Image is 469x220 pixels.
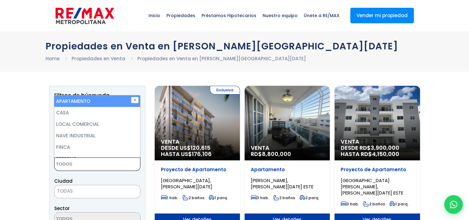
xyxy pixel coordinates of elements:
[251,150,291,158] span: RD$
[183,195,204,200] span: 2 baños
[54,95,140,107] li: APARTAMENTO
[210,86,240,94] span: Exclusiva
[131,97,139,103] button: ✕
[54,185,140,198] span: TODAS
[251,167,324,173] p: Apartamento
[350,8,414,23] a: Vender mi propiedad
[198,6,259,25] span: Préstamos Hipotecarios
[301,6,343,25] span: Únete a RE/MAX
[137,55,306,62] li: Propiedades en Venta en [PERSON_NAME][GEOGRAPHIC_DATA][DATE]
[55,7,114,25] img: remax-metropolitana-logo
[209,195,228,200] span: 1 parq.
[57,188,73,194] span: TODAS
[54,153,140,164] li: TERRENO
[259,6,301,25] span: Nuestro equipo
[72,55,125,62] a: Propiedades en Venta
[163,6,198,25] span: Propiedades
[54,130,140,141] li: NAVE INDUSTRIAL
[54,178,73,184] span: Ciudad
[161,145,234,157] span: DESDE US$
[251,145,324,151] span: Venta
[161,167,234,173] p: Proyecto de Apartamento
[54,92,140,99] h2: Filtros de búsqueda
[363,201,385,207] span: 2 baños
[46,55,60,62] a: Home
[372,150,399,158] span: 4,150,000
[54,141,140,153] li: FINCA
[389,201,409,207] span: 1 parq.
[341,201,359,207] span: 3 hab.
[161,195,178,200] span: 1 hab.
[341,177,403,196] span: [GEOGRAPHIC_DATA][PERSON_NAME], [PERSON_NAME][DATE] ESTE
[341,145,414,157] span: DESDE RD$
[54,205,70,212] span: Sector
[251,195,269,200] span: 3 hab.
[54,107,140,118] li: CASA
[46,41,424,52] h1: Propiedades en Venta en [PERSON_NAME][GEOGRAPHIC_DATA][DATE]
[341,167,414,173] p: Proyecto de Apartamento
[371,144,399,152] span: 3,900,000
[161,139,234,145] span: Venta
[262,150,291,158] span: 8,800,000
[191,144,210,152] span: 120,615
[161,151,234,157] span: HASTA US$
[299,195,319,200] span: 2 parq.
[55,158,115,171] textarea: Search
[192,150,212,158] span: 176,106
[341,151,414,157] span: HASTA RD$
[251,177,313,190] span: [PERSON_NAME], [PERSON_NAME][DATE] ESTE
[161,177,212,190] span: [GEOGRAPHIC_DATA], [PERSON_NAME][DATE]
[55,187,140,195] span: TODAS
[145,6,163,25] span: Inicio
[341,139,414,145] span: Venta
[54,118,140,130] li: LOCAL COMERCIAL
[273,195,295,200] span: 2 baños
